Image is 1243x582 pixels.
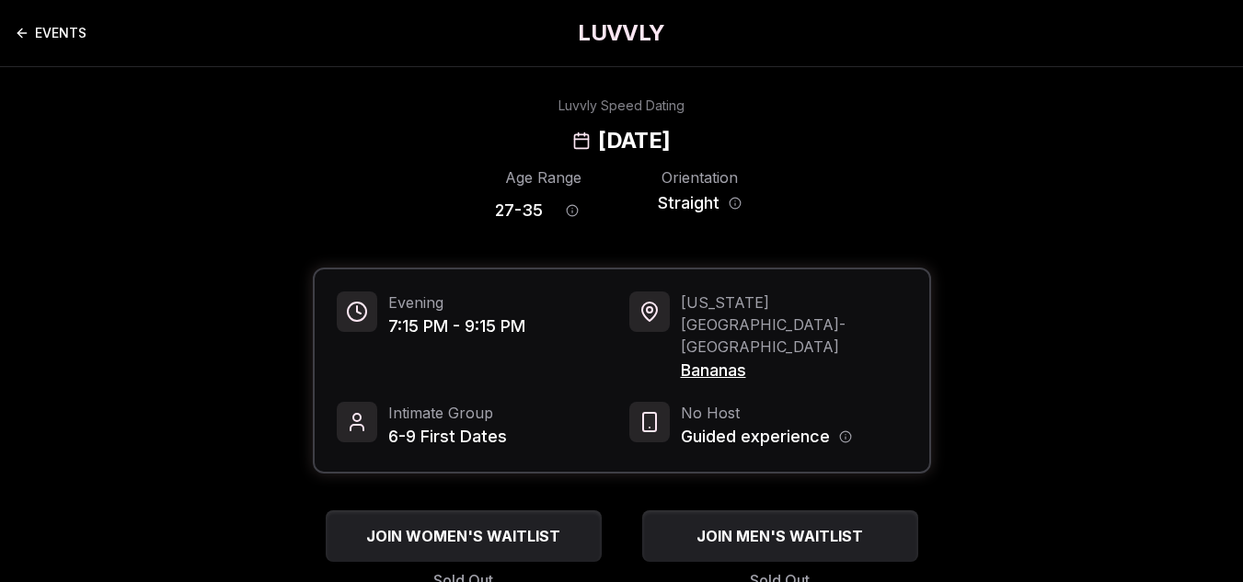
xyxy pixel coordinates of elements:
[681,402,852,424] span: No Host
[15,15,86,51] a: Back to events
[578,18,664,48] a: LUVVLY
[693,525,867,547] span: JOIN MEN'S WAITLIST
[642,510,918,562] button: JOIN MEN'S WAITLIST - Sold Out
[495,198,543,223] span: 27 - 35
[495,166,593,188] div: Age Range
[681,424,830,450] span: Guided experience
[729,197,742,210] button: Orientation information
[658,190,719,216] span: Straight
[681,291,907,358] span: [US_STATE][GEOGRAPHIC_DATA] - [GEOGRAPHIC_DATA]
[388,314,525,339] span: 7:15 PM - 9:15 PM
[388,424,507,450] span: 6-9 First Dates
[598,126,670,155] h2: [DATE]
[363,525,564,547] span: JOIN WOMEN'S WAITLIST
[326,510,602,562] button: JOIN WOMEN'S WAITLIST - Sold Out
[681,358,907,383] span: Bananas
[388,402,507,424] span: Intimate Group
[388,291,525,314] span: Evening
[552,190,593,231] button: Age range information
[558,97,685,115] div: Luvvly Speed Dating
[651,166,749,188] div: Orientation
[839,430,852,443] button: Host information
